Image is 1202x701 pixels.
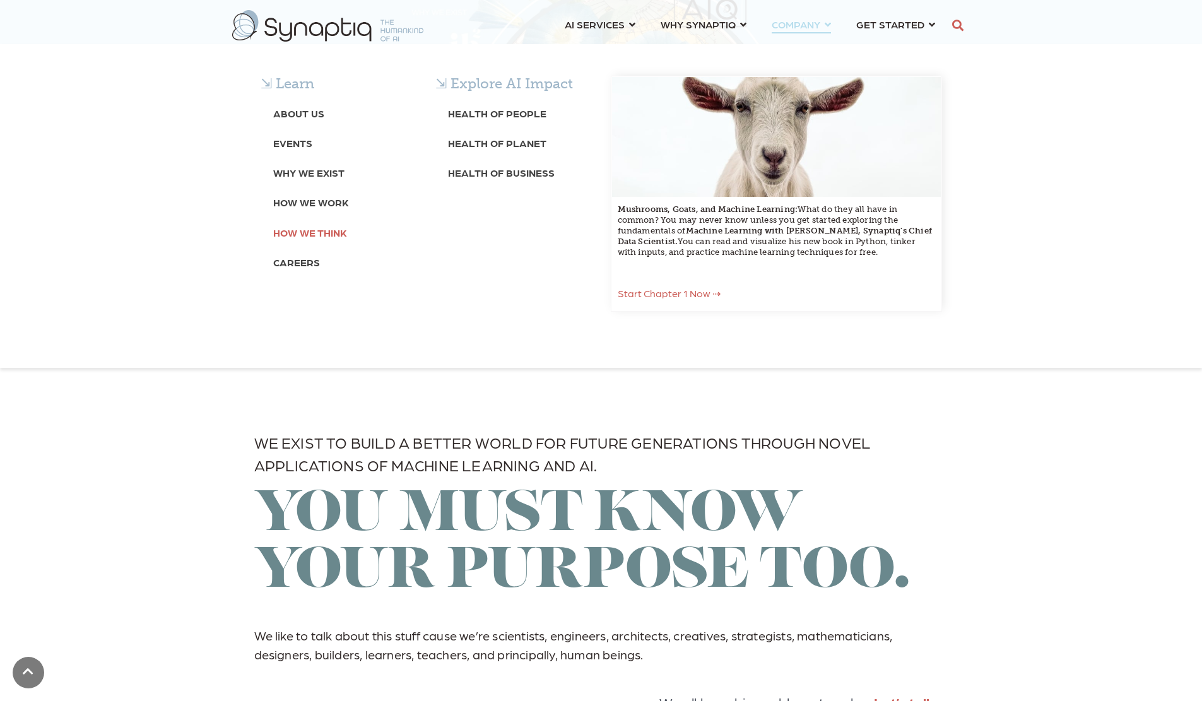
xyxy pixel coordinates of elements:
[856,16,924,33] span: GET STARTED
[552,3,948,49] nav: menu
[254,431,948,476] p: We exist to build a better world for future generations through novel applications of machine lea...
[565,13,635,36] a: AI SERVICES
[772,16,820,33] span: COMPANY
[856,13,935,36] a: GET STARTED
[772,13,831,36] a: COMPANY
[232,10,423,42] img: synaptiq logo-2
[661,13,746,36] a: WHY SYNAPTIQ
[254,607,948,683] p: We like to talk about this stuff cause we’re scientists, engineers, architects, creatives, strate...
[565,16,625,33] span: AI SERVICES
[661,16,736,33] span: WHY SYNAPTIQ
[254,487,910,601] span: You must know your purpose too.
